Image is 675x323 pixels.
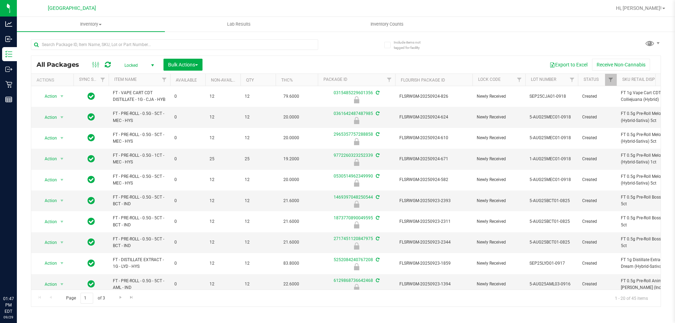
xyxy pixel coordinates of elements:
span: 0 [174,135,201,141]
span: In Sync [88,196,95,206]
span: 0 [174,198,201,204]
a: Flourish Package ID [401,78,445,83]
span: Newly Received [477,156,521,162]
span: Sync from Compliance System [375,195,379,200]
span: Created [582,176,612,183]
span: SEP25CJA01-0918 [529,93,574,100]
input: 1 [81,293,93,304]
inline-svg: Analytics [5,20,12,27]
span: All Packages [37,61,86,69]
span: 12 [210,218,236,225]
iframe: Resource center [7,267,28,288]
span: Bulk Actions [168,62,198,67]
a: Lot Number [531,77,556,82]
span: 21.6000 [280,237,303,247]
span: Newly Received [477,218,521,225]
a: Filter [159,74,170,86]
span: FLSRWGM-20250923-1394 [399,281,468,288]
span: Action [38,112,57,122]
a: Filter [384,74,395,86]
a: 9772260323252339 [334,153,373,158]
span: FT - PRE-ROLL - 0.5G - 5CT - BCT - IND [113,194,166,207]
span: FT - PRE-ROLL - 0.5G - 5CT - MEC - HYS [113,131,166,145]
span: 12 [245,135,271,141]
a: Qty [246,78,254,83]
a: 0361642487487985 [334,111,373,116]
a: 5252084240767208 [334,257,373,262]
a: Item Name [114,77,137,82]
span: Sync from Compliance System [375,132,379,137]
span: Created [582,198,612,204]
div: Newly Received [317,180,396,187]
span: 12 [210,135,236,141]
span: Newly Received [477,176,521,183]
inline-svg: Inbound [5,35,12,43]
span: Newly Received [477,93,521,100]
span: 12 [210,239,236,246]
a: Go to the next page [115,293,126,302]
span: 12 [210,281,236,288]
span: In Sync [88,258,95,268]
span: In Sync [88,237,95,247]
span: Action [38,133,57,143]
span: [GEOGRAPHIC_DATA] [48,5,96,11]
span: select [58,238,66,247]
a: Lab Results [165,17,313,32]
span: In Sync [88,279,95,289]
span: 1-AUG25MEC01-0918 [529,156,574,162]
span: 12 [210,198,236,204]
span: Newly Received [477,260,521,267]
inline-svg: Reports [5,96,12,103]
span: 21.6000 [280,196,303,206]
span: select [58,133,66,143]
a: 1873770890049595 [334,215,373,220]
span: FLSRWGM-20250923-1859 [399,260,468,267]
span: 12 [245,260,271,267]
span: FLSRWGM-20250924-826 [399,93,468,100]
span: 19.2000 [280,154,303,164]
span: 5-AUG25BCT01-0825 [529,198,574,204]
span: Hi, [PERSON_NAME]! [616,5,662,11]
span: FT - PRE-ROLL - 0.5G - 1CT - MEC - HYS [113,152,166,166]
span: FLSRWGM-20250924-610 [399,135,468,141]
span: Sync from Compliance System [375,215,379,220]
span: select [58,217,66,227]
span: 12 [245,239,271,246]
span: 20.0000 [280,133,303,143]
span: FT - PRE-ROLL - 0.5G - 5CT - BCT - IND [113,236,166,249]
span: Page of 3 [60,293,111,304]
span: Sync from Compliance System [375,236,379,241]
span: select [58,91,66,101]
span: 12 [245,281,271,288]
inline-svg: Retail [5,81,12,88]
span: Created [582,260,612,267]
span: Inventory [17,21,165,27]
span: 0 [174,239,201,246]
span: 5-AUG25AML03-0916 [529,281,574,288]
span: Sync from Compliance System [375,153,379,158]
span: 12 [245,114,271,121]
span: 20.0000 [280,112,303,122]
div: Newly Received [317,159,396,166]
span: Sync from Compliance System [375,278,379,283]
span: Newly Received [477,198,521,204]
div: Newly Received [317,117,396,124]
span: 21.6000 [280,217,303,227]
span: Created [582,218,612,225]
a: 2717451120847975 [334,236,373,241]
span: 0 [174,93,201,100]
span: 0 [174,114,201,121]
a: THC% [281,78,293,83]
span: In Sync [88,91,95,101]
span: In Sync [88,112,95,122]
a: Filter [605,74,617,86]
span: 12 [245,198,271,204]
span: Lab Results [218,21,260,27]
span: FLSRWGM-20250923-2311 [399,218,468,225]
a: Filter [97,74,109,86]
span: FLSRWGM-20250924-671 [399,156,468,162]
span: Action [38,238,57,247]
span: select [58,258,66,268]
span: In Sync [88,133,95,143]
span: Action [38,258,57,268]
